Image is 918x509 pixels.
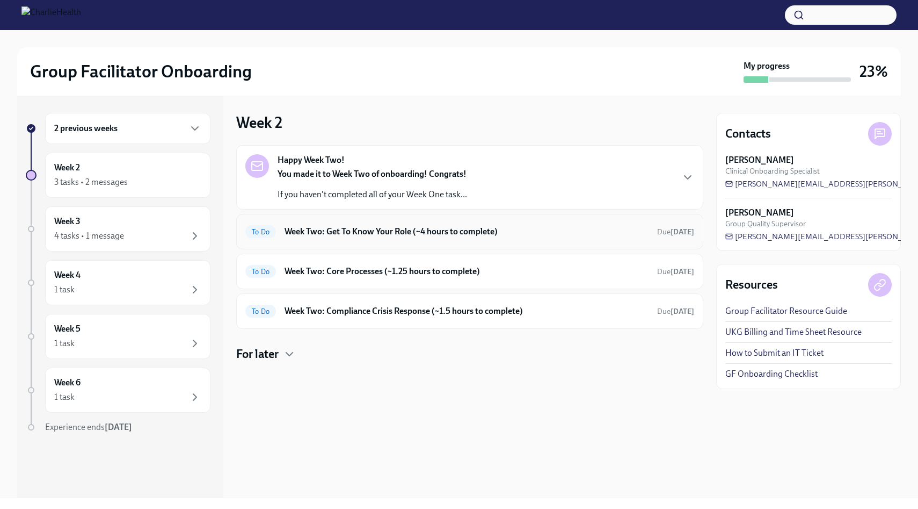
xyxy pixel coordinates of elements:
strong: [PERSON_NAME] [725,154,794,166]
strong: [PERSON_NAME] [725,207,794,219]
strong: [DATE] [671,307,694,316]
div: 1 task [54,338,75,349]
span: August 18th, 2025 09:00 [657,267,694,277]
div: 1 task [54,391,75,403]
div: 4 tasks • 1 message [54,230,124,242]
h4: Resources [725,277,778,293]
h6: Week 4 [54,269,81,281]
span: Clinical Onboarding Specialist [725,166,820,176]
span: To Do [245,307,276,316]
h6: Week 5 [54,323,81,335]
span: August 18th, 2025 09:00 [657,306,694,317]
strong: You made it to Week Two of onboarding! Congrats! [278,169,467,179]
span: To Do [245,228,276,236]
h4: Contacts [725,126,771,142]
span: Due [657,307,694,316]
span: To Do [245,268,276,276]
a: Group Facilitator Resource Guide [725,305,847,317]
span: August 18th, 2025 09:00 [657,227,694,237]
strong: [DATE] [671,227,694,236]
h6: Week Two: Compliance Crisis Response (~1.5 hours to complete) [285,305,649,317]
div: 1 task [54,284,75,296]
a: To DoWeek Two: Get To Know Your Role (~4 hours to complete)Due[DATE] [245,223,694,240]
strong: [DATE] [671,267,694,276]
a: To DoWeek Two: Core Processes (~1.25 hours to complete)Due[DATE] [245,263,694,280]
p: If you haven't completed all of your Week One task... [278,189,467,200]
a: UKG Billing and Time Sheet Resource [725,326,862,338]
span: Experience ends [45,422,132,432]
h4: For later [236,346,279,362]
span: Due [657,227,694,236]
h6: Week 6 [54,377,81,389]
a: Week 51 task [26,314,210,359]
h6: Week Two: Get To Know Your Role (~4 hours to complete) [285,226,649,238]
span: Due [657,267,694,276]
h3: 23% [859,62,888,81]
a: Week 23 tasks • 2 messages [26,153,210,198]
strong: My progress [744,60,790,72]
a: Week 41 task [26,260,210,305]
span: Group Quality Supervisor [725,219,806,229]
a: Week 61 task [26,368,210,413]
strong: [DATE] [105,422,132,432]
a: GF Onboarding Checklist [725,368,818,380]
a: To DoWeek Two: Compliance Crisis Response (~1.5 hours to complete)Due[DATE] [245,303,694,320]
h6: Week 2 [54,162,80,174]
h2: Group Facilitator Onboarding [30,61,252,82]
a: How to Submit an IT Ticket [725,347,824,359]
div: 3 tasks • 2 messages [54,176,128,188]
a: Week 34 tasks • 1 message [26,206,210,252]
h3: Week 2 [236,113,282,132]
h6: Week Two: Core Processes (~1.25 hours to complete) [285,266,649,277]
h6: 2 previous weeks [54,123,118,134]
div: For later [236,346,703,362]
h6: Week 3 [54,216,81,227]
strong: Happy Week Two! [278,154,345,166]
img: CharlieHealth [21,6,81,24]
div: 2 previous weeks [45,113,210,144]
